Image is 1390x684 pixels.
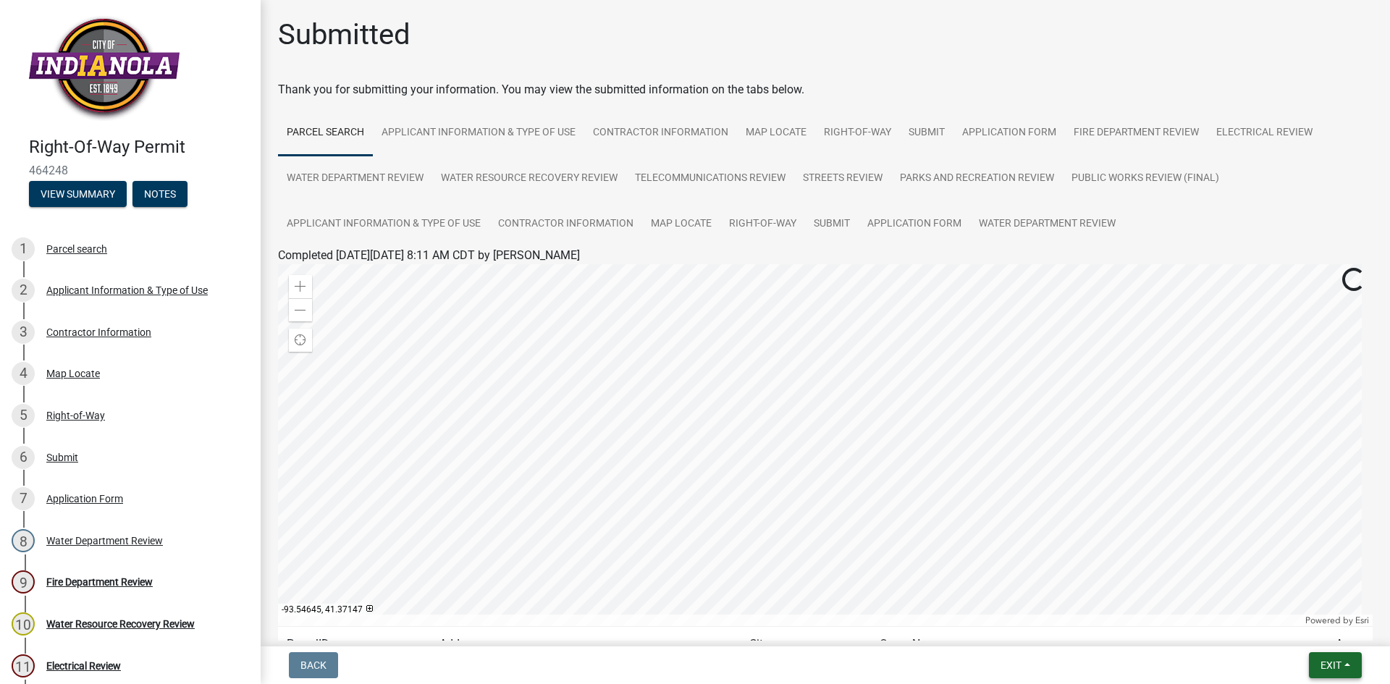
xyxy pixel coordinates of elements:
[431,627,741,662] td: Address
[12,487,35,510] div: 7
[29,189,127,200] wm-modal-confirm: Summary
[46,577,153,587] div: Fire Department Review
[1309,652,1362,678] button: Exit
[626,156,794,202] a: Telecommunications Review
[46,410,105,421] div: Right-of-Way
[278,81,1373,98] div: Thank you for submitting your information. You may view the submitted information on the tabs below.
[46,285,208,295] div: Applicant Information & Type of Use
[815,110,900,156] a: Right-of-Way
[642,201,720,248] a: Map Locate
[46,452,78,463] div: Submit
[12,570,35,594] div: 9
[29,164,232,177] span: 464248
[805,201,859,248] a: Submit
[891,156,1063,202] a: Parks and Recreation Review
[1208,110,1321,156] a: Electrical Review
[278,201,489,248] a: Applicant Information & Type of Use
[132,189,188,200] wm-modal-confirm: Notes
[278,156,432,202] a: Water Department Review
[720,201,805,248] a: Right-of-Way
[289,652,338,678] button: Back
[1355,615,1369,625] a: Esri
[289,275,312,298] div: Zoom in
[46,327,151,337] div: Contractor Information
[12,362,35,385] div: 4
[278,110,373,156] a: Parcel search
[741,627,871,662] td: City
[46,494,123,504] div: Application Form
[278,627,431,662] td: ParcelID
[900,110,953,156] a: Submit
[300,659,327,671] span: Back
[794,156,891,202] a: Streets Review
[737,110,815,156] a: Map Locate
[584,110,737,156] a: Contractor Information
[132,181,188,207] button: Notes
[46,244,107,254] div: Parcel search
[12,446,35,469] div: 6
[46,368,100,379] div: Map Locate
[289,298,312,321] div: Zoom out
[12,529,35,552] div: 8
[29,137,249,158] h4: Right-Of-Way Permit
[970,201,1124,248] a: Water Department Review
[859,201,970,248] a: Application Form
[12,279,35,302] div: 2
[1320,659,1341,671] span: Exit
[432,156,626,202] a: Water Resource Recovery Review
[1293,627,1373,662] td: Acres
[871,627,1293,662] td: OwnerName
[12,404,35,427] div: 5
[489,201,642,248] a: Contractor Information
[46,536,163,546] div: Water Department Review
[12,321,35,344] div: 3
[12,654,35,677] div: 11
[278,248,580,262] span: Completed [DATE][DATE] 8:11 AM CDT by [PERSON_NAME]
[46,619,195,629] div: Water Resource Recovery Review
[29,15,180,122] img: City of Indianola, Iowa
[46,661,121,671] div: Electrical Review
[1065,110,1208,156] a: Fire Department Review
[953,110,1065,156] a: Application Form
[12,612,35,636] div: 10
[29,181,127,207] button: View Summary
[1063,156,1228,202] a: Public Works Review (Final)
[1302,615,1373,626] div: Powered by
[289,329,312,352] div: Find my location
[278,17,410,52] h1: Submitted
[12,237,35,261] div: 1
[373,110,584,156] a: Applicant Information & Type of Use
